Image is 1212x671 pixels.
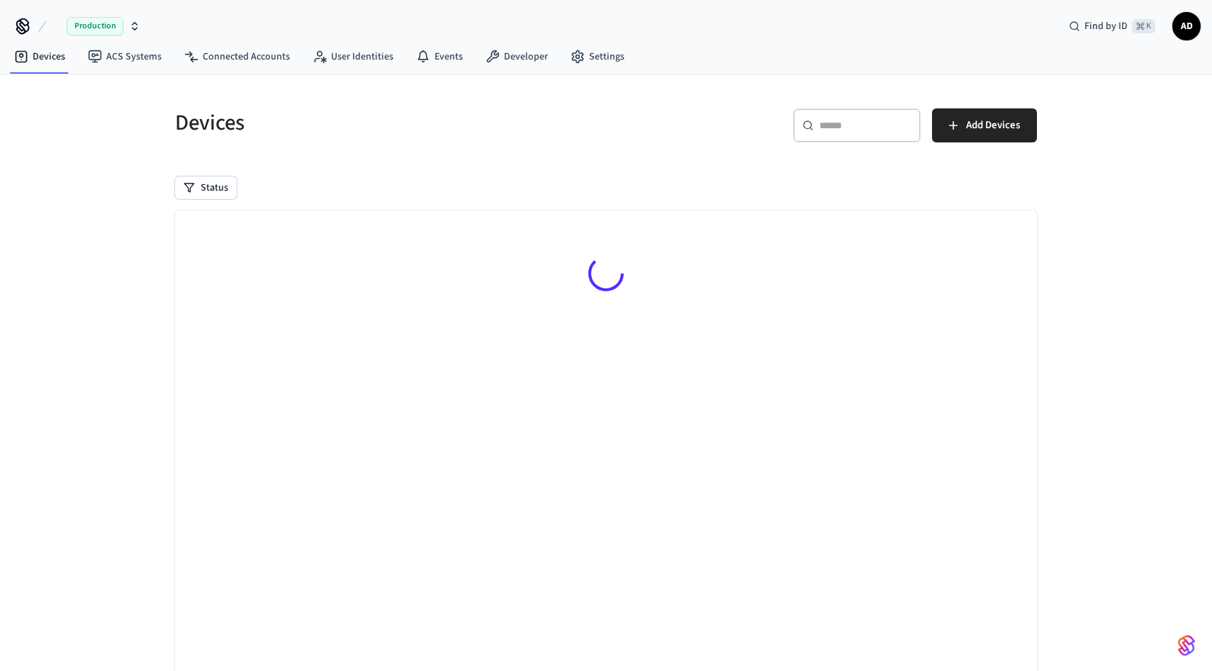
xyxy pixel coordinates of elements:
span: Production [67,17,123,35]
a: Events [405,44,474,69]
span: ⌘ K [1132,19,1155,33]
span: Add Devices [966,116,1020,135]
a: Devices [3,44,77,69]
a: Developer [474,44,559,69]
a: ACS Systems [77,44,173,69]
a: Settings [559,44,636,69]
div: Find by ID⌘ K [1057,13,1167,39]
a: User Identities [301,44,405,69]
span: AD [1174,13,1199,39]
a: Connected Accounts [173,44,301,69]
h5: Devices [175,108,597,137]
img: SeamLogoGradient.69752ec5.svg [1178,634,1195,657]
button: Add Devices [932,108,1037,142]
button: Status [175,176,237,199]
span: Find by ID [1084,19,1128,33]
button: AD [1172,12,1201,40]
